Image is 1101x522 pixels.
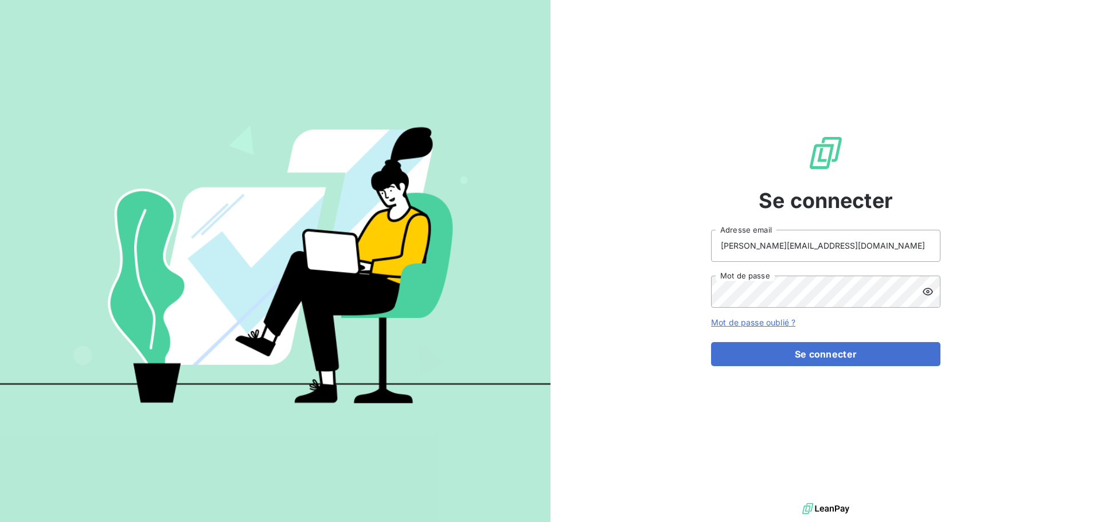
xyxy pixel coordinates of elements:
[802,500,849,517] img: logo
[711,230,940,262] input: placeholder
[759,185,893,216] span: Se connecter
[807,135,844,171] img: Logo LeanPay
[711,342,940,366] button: Se connecter
[711,317,795,327] a: Mot de passe oublié ?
